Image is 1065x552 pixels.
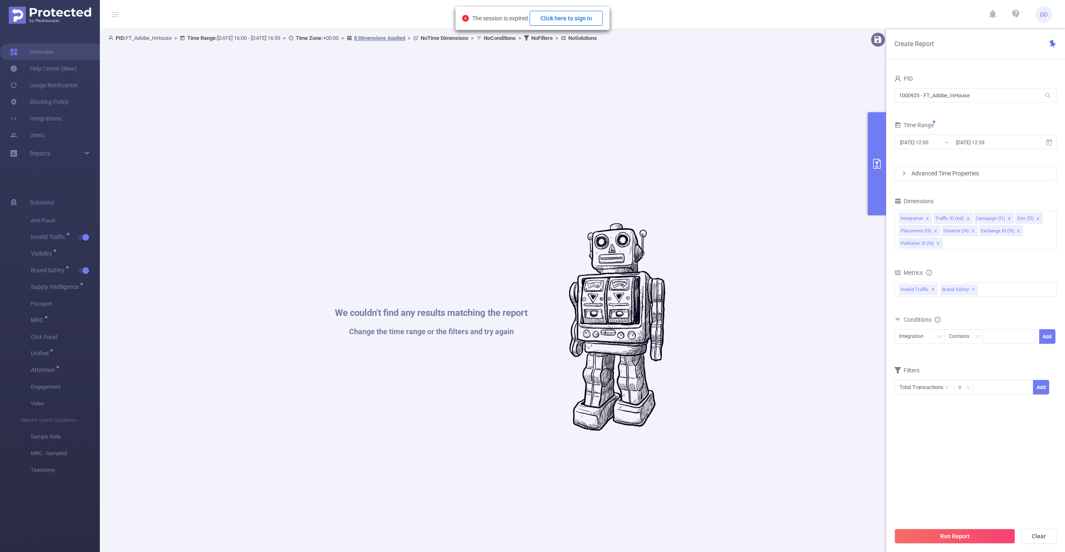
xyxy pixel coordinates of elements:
[1021,529,1057,544] button: Clear
[971,229,975,234] i: icon: close
[10,127,45,143] a: Users
[942,225,978,236] li: Creative (l4)
[901,226,931,237] div: Placement (l3)
[902,171,906,176] i: icon: right
[972,285,975,295] span: ✕
[1007,217,1011,222] i: icon: close
[421,35,468,41] b: No Time Dimensions
[10,110,62,127] a: Integrations
[899,284,937,295] span: Invalid Traffic
[553,35,561,41] span: >
[899,213,932,224] li: Integration
[899,137,966,148] input: Start date
[958,380,967,394] div: ≥
[899,330,929,343] div: Integration
[976,213,1005,224] div: Campaign (l1)
[354,35,405,41] u: 8 Dimensions Applied
[894,75,901,82] i: icon: user
[10,60,77,77] a: Help Center (New)
[472,15,603,22] span: The session is expired.
[1039,329,1055,344] button: Add
[935,317,941,323] i: icon: info-circle
[944,226,969,237] div: Creative (l4)
[31,350,52,356] span: Unified
[1033,380,1049,394] button: Add
[981,226,1014,237] div: Exchange ID (l5)
[31,234,68,240] span: Invalid Traffic
[187,35,217,41] b: Time Range:
[31,317,46,323] span: MRC
[530,11,603,26] button: Click here to sign in
[926,270,932,276] i: icon: info-circle
[899,225,940,236] li: Placement (l3)
[1015,213,1043,224] li: Site (l2)
[904,316,941,323] span: Conditions
[31,367,58,373] span: Attention
[516,35,524,41] span: >
[569,223,665,431] img: #
[10,94,69,110] a: Blocking Policy
[941,284,978,295] span: Brand Safety
[468,35,476,41] span: >
[925,217,929,222] i: icon: close
[31,445,100,462] span: MRC - Sampled
[31,284,82,290] span: Supply Intelligence
[10,44,54,60] a: Overview
[975,334,980,340] i: icon: down
[116,35,126,41] b: PID:
[31,251,55,256] span: Visibility
[108,35,597,41] span: FT_Adobe_InHouse [DATE] 16:00 - [DATE] 16:59 +00:00
[966,385,971,391] i: icon: down
[936,241,940,246] i: icon: close
[955,137,1023,148] input: End date
[30,150,50,157] span: Reports
[172,35,180,41] span: >
[296,35,323,41] b: Time Zone:
[1017,213,1034,224] div: Site (l2)
[31,296,100,312] span: Passport
[974,213,1014,224] li: Campaign (l1)
[1040,6,1048,23] span: DD
[901,213,923,224] div: Integration
[280,35,288,41] span: >
[894,198,934,205] span: Dimensions
[10,77,78,94] a: Usage Notification
[894,122,934,128] span: Time Range
[462,15,469,22] i: icon: close-circle
[894,269,923,276] span: Metrics
[339,35,347,41] span: >
[335,328,528,335] h1: Change the time range or the filters and try again
[108,35,116,41] i: icon: user
[901,238,934,249] div: Publisher ID (l6)
[934,213,973,224] li: Traffic ID (tid)
[531,35,553,41] b: No Filters
[335,308,528,318] h1: We couldn't find any results matching the report
[484,35,516,41] b: No Conditions
[9,7,91,24] img: Protected Media
[931,285,935,295] span: ✕
[949,330,975,343] div: Contains
[31,212,100,229] span: Anti-Fraud
[30,145,50,162] a: Reports
[31,267,67,273] span: Brand Safety
[31,379,100,395] span: Engagement
[937,334,942,340] i: icon: down
[979,225,1023,236] li: Exchange ID (l5)
[1036,217,1040,222] i: icon: close
[405,35,413,41] span: >
[966,217,970,222] i: icon: close
[899,238,943,249] li: Publisher ID (l6)
[30,194,54,211] span: Solutions
[568,35,597,41] b: No Solutions
[894,40,934,48] span: Create Report
[894,367,919,374] span: Filters
[1016,229,1020,234] i: icon: close
[895,166,1056,180] div: icon: rightAdvanced Time Properties
[934,229,938,234] i: icon: close
[31,395,100,412] span: Video
[31,429,100,445] span: Sample Rate
[935,213,964,224] div: Traffic ID (tid)
[894,75,913,82] span: PID
[31,329,100,345] span: Click Fraud
[31,462,100,478] span: Taxonomy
